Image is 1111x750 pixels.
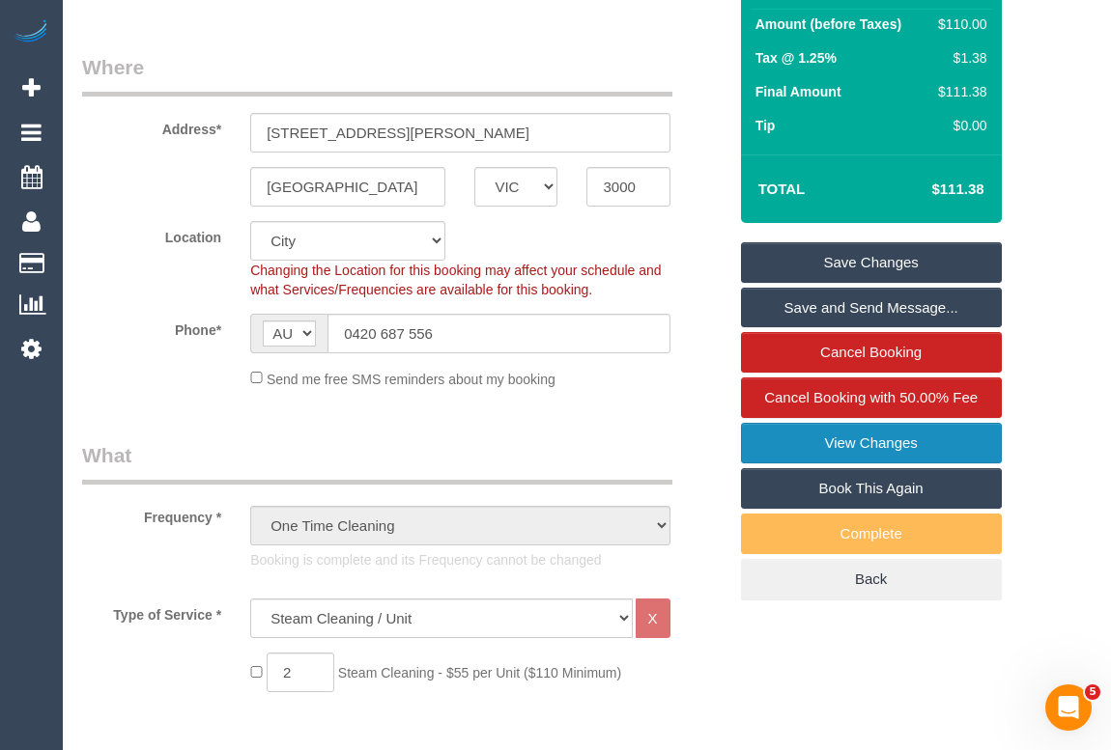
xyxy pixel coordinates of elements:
[741,288,1002,328] a: Save and Send Message...
[68,501,236,527] label: Frequency *
[741,423,1002,463] a: View Changes
[930,82,986,101] div: $111.38
[873,181,983,198] h4: $111.38
[82,441,672,485] legend: What
[586,167,669,207] input: Post Code*
[250,550,669,569] p: Booking is complete and its Frequency cannot be changed
[250,263,661,297] span: Changing the Location for this booking may affect your schedule and what Services/Frequencies are...
[741,332,1002,373] a: Cancel Booking
[12,19,50,46] img: Automaid Logo
[82,53,672,97] legend: Where
[755,82,841,101] label: Final Amount
[68,113,236,139] label: Address*
[68,598,236,625] label: Type of Service *
[68,314,236,340] label: Phone*
[755,116,776,135] label: Tip
[250,167,445,207] input: Suburb*
[930,48,986,68] div: $1.38
[267,371,555,386] span: Send me free SMS reminders about my booking
[338,665,621,681] span: Steam Cleaning - $55 per Unit ($110 Minimum)
[741,468,1002,509] a: Book This Again
[1085,684,1100,700] span: 5
[741,377,1002,418] a: Cancel Booking with 50.00% Fee
[758,181,806,197] strong: Total
[328,314,669,353] input: Phone*
[930,14,986,34] div: $110.00
[755,14,901,34] label: Amount (before Taxes)
[755,48,837,68] label: Tax @ 1.25%
[741,559,1002,599] a: Back
[930,116,986,135] div: $0.00
[1045,684,1092,731] iframe: Intercom live chat
[764,389,978,405] span: Cancel Booking with 50.00% Fee
[68,221,236,247] label: Location
[741,242,1002,283] a: Save Changes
